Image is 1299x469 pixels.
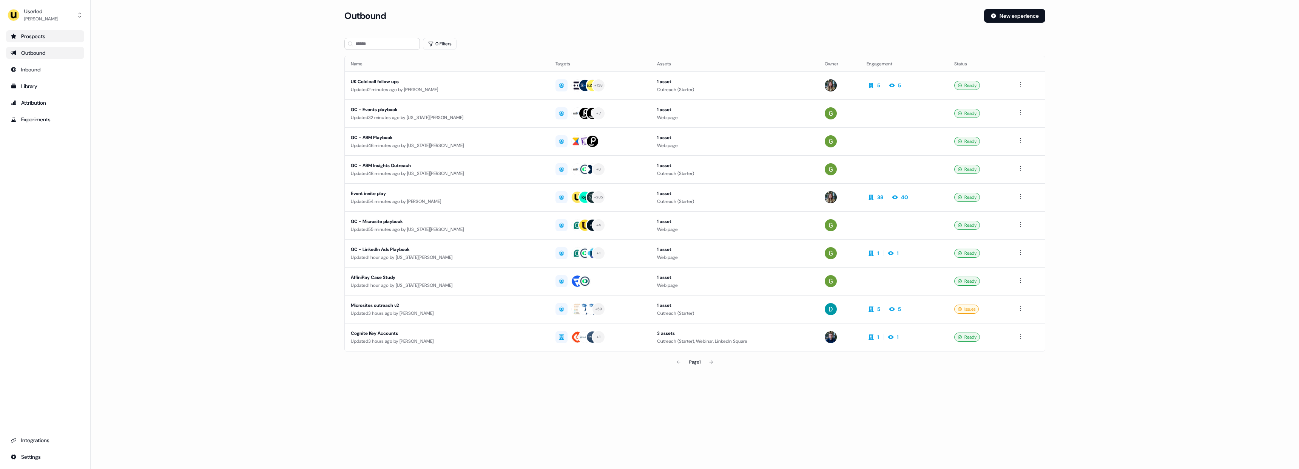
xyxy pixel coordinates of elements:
div: 3 assets [657,330,813,337]
div: Ready [954,333,980,342]
div: Cognite Key Accounts [351,330,543,337]
div: Microsites outreach v2 [351,302,543,309]
a: Go to attribution [6,97,84,109]
img: Georgia [825,219,837,231]
div: 1 asset [657,134,813,141]
div: 1 asset [657,162,813,169]
div: 1 [897,249,899,257]
div: Ready [954,193,980,202]
a: Go to integrations [6,451,84,463]
div: Ready [954,137,980,146]
img: James [825,331,837,343]
div: Userled [24,8,58,15]
div: 1 [877,249,879,257]
img: Georgia [825,275,837,287]
a: Go to integrations [6,434,84,446]
div: Web page [657,254,813,261]
div: 1 [877,333,879,341]
div: Updated 46 minutes ago by [US_STATE][PERSON_NAME] [351,142,543,149]
div: Settings [11,453,80,461]
div: GC - Events playbook [351,106,543,113]
img: Georgia [825,135,837,147]
div: 1 asset [657,274,813,281]
th: Name [345,56,549,71]
div: Library [11,82,80,90]
div: Issues [954,305,979,314]
div: Web page [657,282,813,289]
div: + 138 [594,82,603,89]
a: Go to Inbound [6,63,84,76]
th: Status [948,56,1010,71]
div: 5 [898,82,901,89]
div: Outreach (Starter) [657,170,813,177]
div: Page 1 [689,358,700,366]
button: Userled[PERSON_NAME] [6,6,84,24]
div: Updated 32 minutes ago by [US_STATE][PERSON_NAME] [351,114,543,121]
div: GC - ABM Insights Outreach [351,162,543,169]
div: Outreach (Starter) [657,86,813,93]
div: GC - ABM Playbook [351,134,543,141]
div: Updated 1 hour ago by [US_STATE][PERSON_NAME] [351,254,543,261]
th: Owner [819,56,861,71]
div: 40 [901,193,908,201]
div: 1 asset [657,78,813,85]
div: + 8 [596,166,601,173]
div: + 1 [597,250,600,257]
div: Inbound [11,66,80,73]
th: Assets [651,56,819,71]
div: + 4 [596,222,601,229]
div: GC - LinkedIn Ads Playbook [351,246,543,253]
div: [PERSON_NAME] [24,15,58,23]
div: + 59 [595,306,602,313]
button: New experience [984,9,1045,23]
a: Go to experiments [6,113,84,125]
div: 1 asset [657,218,813,225]
img: Georgia [825,107,837,119]
th: Engagement [861,56,949,71]
div: Updated 48 minutes ago by [US_STATE][PERSON_NAME] [351,170,543,177]
div: Updated 3 hours ago by [PERSON_NAME] [351,310,543,317]
div: Ready [954,249,980,258]
div: Outreach (Starter) [657,198,813,205]
img: Georgia [825,247,837,259]
h3: Outbound [344,10,386,22]
div: Web page [657,226,813,233]
div: Experiments [11,116,80,123]
div: Event invite play [351,190,543,197]
div: + 1 [597,334,600,341]
img: Charlotte [825,79,837,91]
div: Outbound [11,49,80,57]
div: Updated 1 hour ago by [US_STATE][PERSON_NAME] [351,282,543,289]
div: 38 [877,193,883,201]
div: + 7 [596,110,601,117]
div: 5 [877,82,880,89]
div: GC - Microsite playbook [351,218,543,225]
div: Web page [657,142,813,149]
div: Web page [657,114,813,121]
div: Ready [954,81,980,90]
div: Updated 3 hours ago by [PERSON_NAME] [351,337,543,345]
th: Targets [549,56,651,71]
div: Outreach (Starter) [657,310,813,317]
a: Go to prospects [6,30,84,42]
img: David [825,303,837,315]
div: Ready [954,109,980,118]
div: Outreach (Starter), Webinar, LinkedIn Square [657,337,813,345]
button: 0 Filters [423,38,457,50]
div: 5 [898,305,901,313]
div: UK Cold call follow ups [351,78,543,85]
img: Georgia [825,163,837,175]
div: 1 asset [657,246,813,253]
div: Updated 55 minutes ago by [US_STATE][PERSON_NAME] [351,226,543,233]
div: 5 [877,305,880,313]
div: + 285 [594,194,603,201]
a: Go to templates [6,80,84,92]
div: Attribution [11,99,80,107]
div: Integrations [11,436,80,444]
div: 1 asset [657,190,813,197]
a: Go to outbound experience [6,47,84,59]
img: Charlotte [825,191,837,203]
div: Ready [954,221,980,230]
div: Ready [954,277,980,286]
